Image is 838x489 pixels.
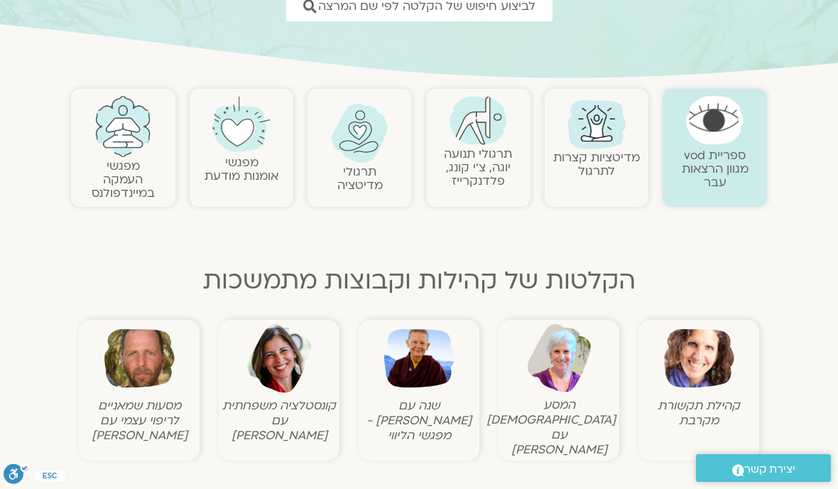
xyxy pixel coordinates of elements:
a: תרגולימדיטציה [337,163,383,193]
a: יצירת קשר [696,454,831,482]
figcaption: המסע [DEMOGRAPHIC_DATA] עם [PERSON_NAME] [502,397,616,457]
a: מפגשיאומנות מודעת [205,154,278,184]
figcaption: קונסטלציה משפחתית עם [PERSON_NAME] [222,398,336,443]
figcaption: קהילת תקשורת מקרבת [642,398,756,428]
figcaption: מסעות שמאניים לריפוי עצמי עם [PERSON_NAME] [82,398,196,443]
a: מפגשיהעמקה במיינדפולנס [92,158,155,201]
span: יצירת קשר [744,460,795,479]
a: ספריית vodמגוון הרצאות עבר [682,147,749,190]
figcaption: שנה עם [PERSON_NAME] - מפגשי הליווי [362,398,476,443]
a: תרגולי תנועהיוגה, צ׳י קונג, פלדנקרייז [444,146,512,189]
a: מדיטציות קצרות לתרגול [553,149,640,179]
h2: הקלטות של קהילות וקבוצות מתמשכות [71,267,767,295]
